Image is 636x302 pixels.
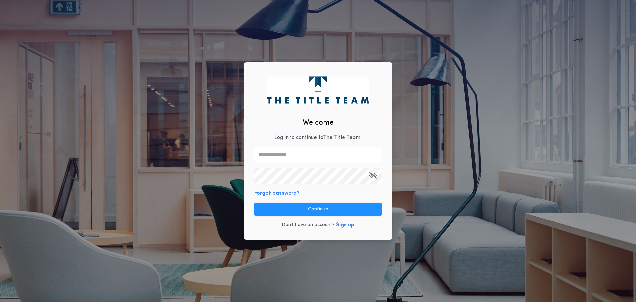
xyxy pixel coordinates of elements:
[336,221,354,229] button: Sign up
[254,203,382,216] button: Continue
[282,222,335,228] p: Don't have an account?
[267,76,369,103] img: logo
[274,134,362,142] p: Log in to continue to The Title Team .
[303,117,334,128] h2: Welcome
[254,189,300,197] button: Forgot password?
